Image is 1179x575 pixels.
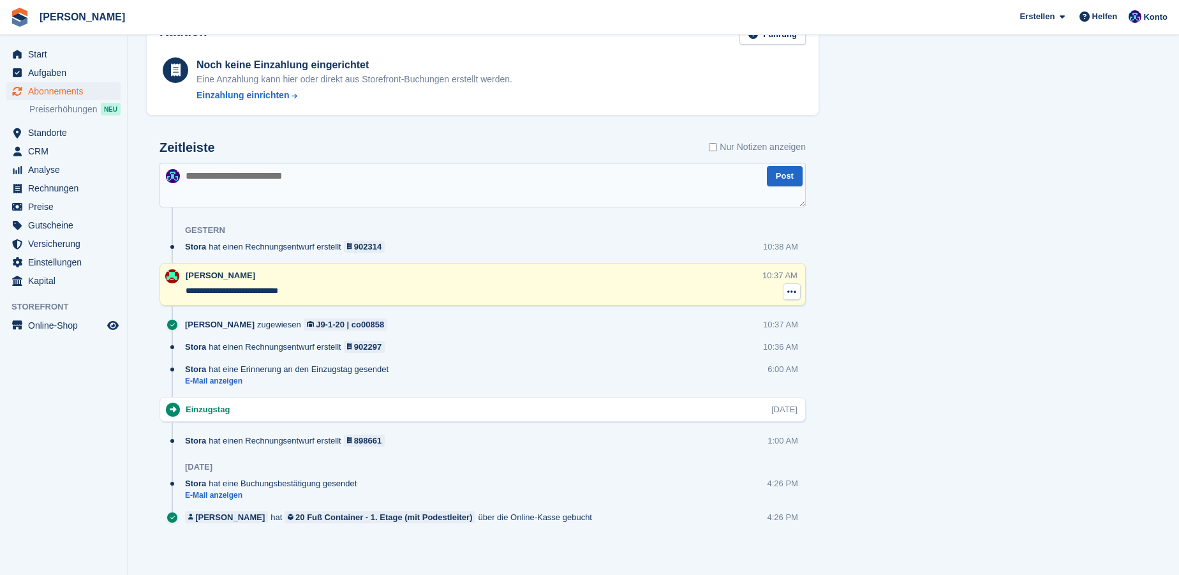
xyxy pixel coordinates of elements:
div: hat einen Rechnungsentwurf erstellt [185,241,391,253]
a: [PERSON_NAME] [34,6,130,27]
img: Maximilian Friedl [165,269,179,283]
a: Vorschau-Shop [105,318,121,333]
span: Preiserhöhungen [29,103,98,116]
div: zugewiesen [185,318,394,331]
div: 10:37 AM [762,269,797,281]
span: Start [28,45,105,63]
div: 902297 [354,341,382,353]
div: Einzugstag [186,403,236,415]
span: Stora [185,241,206,253]
img: Thomas Lerch [166,169,180,183]
span: Kapital [28,272,105,290]
a: Preiserhöhungen NEU [29,102,121,116]
a: Einzahlung einrichten [196,89,512,102]
span: Stora [185,341,206,353]
a: Speisekarte [6,317,121,334]
img: stora-icon-8386f47178a22dfd0bd8f6a31ec36ba5ce8667c1dd55bd0f319d3a0aa187defe.svg [10,8,29,27]
a: menu [6,45,121,63]
a: 898661 [344,435,385,447]
p: Eine Anzahlung kann hier oder direkt aus Storefront-Buchungen erstellt werden. [196,73,512,86]
span: [PERSON_NAME] [185,318,255,331]
a: menu [6,179,121,197]
span: Versicherung [28,235,105,253]
div: hat über die Online-Kasse gebucht [185,511,598,523]
div: Gestern [185,225,225,235]
a: J9-1-20 | co00858 [304,318,387,331]
a: menu [6,124,121,142]
div: 10:36 AM [763,341,798,353]
a: menu [6,142,121,160]
a: [PERSON_NAME] [185,511,268,523]
div: J9-1-20 | co00858 [316,318,384,331]
span: Helfen [1092,10,1118,23]
span: Stora [185,477,206,489]
span: Storefront [11,301,127,313]
div: 4:26 PM [767,477,798,489]
a: 20 Fuß Container - 1. Etage (mit Podestleiter) [285,511,475,523]
div: [DATE] [771,403,797,415]
span: Erstellen [1020,10,1055,23]
div: 10:38 AM [763,241,798,253]
a: E-Mail anzeigen [185,376,395,387]
a: menu [6,253,121,271]
span: Standorte [28,124,105,142]
a: menu [6,198,121,216]
span: [PERSON_NAME] [186,271,255,280]
span: Stora [185,363,206,375]
div: [DATE] [185,462,212,472]
a: menu [6,216,121,234]
input: Nur Notizen anzeigen [709,140,717,154]
a: menu [6,235,121,253]
div: hat eine Buchungsbestätigung gesendet [185,477,363,489]
div: Einzahlung einrichten [196,89,289,102]
div: hat einen Rechnungsentwurf erstellt [185,435,391,447]
a: E-Mail anzeigen [185,490,363,501]
div: hat eine Erinnerung an den Einzugstag gesendet [185,363,395,375]
div: 6:00 AM [767,363,798,375]
a: menu [6,64,121,82]
a: menu [6,272,121,290]
span: CRM [28,142,105,160]
span: Analyse [28,161,105,179]
span: Einstellungen [28,253,105,271]
div: 1:00 AM [767,435,798,447]
div: NEU [101,103,121,116]
span: Online-Shop [28,317,105,334]
h2: Zeitleiste [159,140,215,155]
a: menu [6,82,121,100]
span: Konto [1143,11,1168,24]
button: Post [767,166,803,187]
span: Stora [185,435,206,447]
span: Aufgaben [28,64,105,82]
a: menu [6,161,121,179]
a: 902297 [344,341,385,353]
div: Noch keine Einzahlung eingerichtet [196,57,512,73]
label: Nur Notizen anzeigen [709,140,806,154]
span: Rechnungen [28,179,105,197]
div: 20 Fuß Container - 1. Etage (mit Podestleiter) [295,511,472,523]
a: 902314 [344,241,385,253]
div: 898661 [354,435,382,447]
span: Abonnements [28,82,105,100]
div: [PERSON_NAME] [195,511,265,523]
img: Thomas Lerch [1129,10,1141,23]
div: 10:37 AM [763,318,798,331]
div: 4:26 PM [767,511,798,523]
div: 902314 [354,241,382,253]
span: Gutscheine [28,216,105,234]
span: Preise [28,198,105,216]
div: hat einen Rechnungsentwurf erstellt [185,341,391,353]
